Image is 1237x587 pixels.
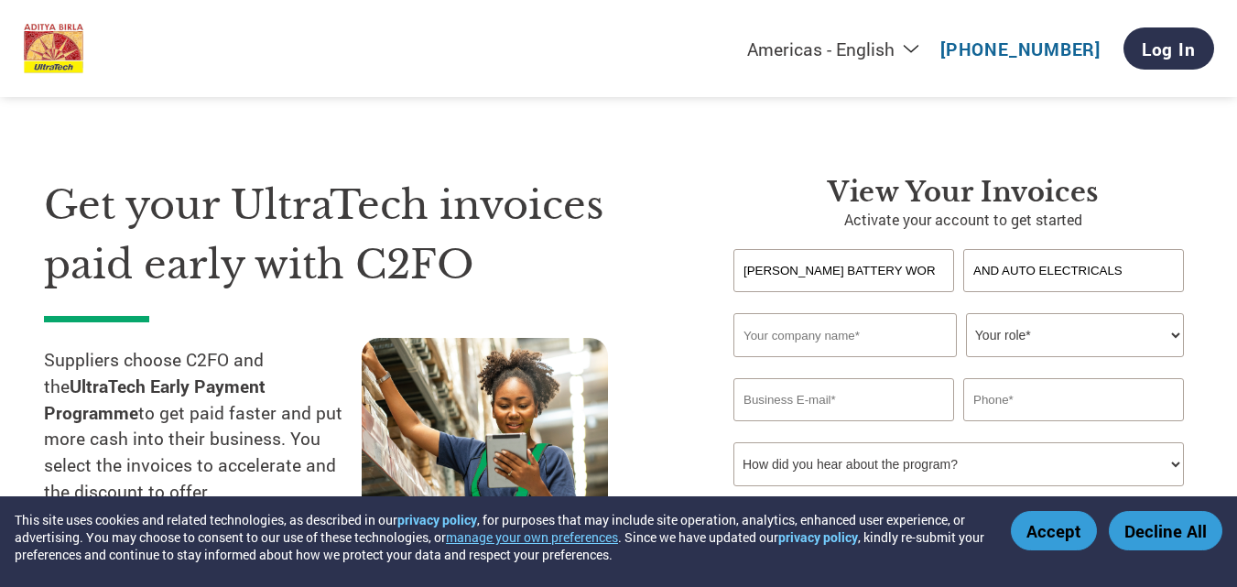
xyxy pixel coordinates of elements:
input: Last Name* [963,249,1184,292]
button: manage your own preferences [446,528,618,546]
input: First Name* [733,249,954,292]
a: Log In [1123,27,1214,70]
select: Title/Role [966,313,1184,357]
button: Accept [1011,511,1097,550]
div: Invalid first name or first name is too long [733,294,954,306]
input: Invalid Email format [733,378,954,421]
div: Inavlid Phone Number [963,423,1184,435]
button: Decline All [1109,511,1222,550]
div: This site uses cookies and related technologies, as described in our , for purposes that may incl... [15,511,984,563]
img: UltraTech [24,24,84,74]
p: Activate your account to get started [733,209,1193,231]
a: privacy policy [778,528,858,546]
input: Phone* [963,378,1184,421]
div: Invalid company name or company name is too long [733,359,1184,371]
p: Suppliers choose C2FO and the to get paid faster and put more cash into their business. You selec... [44,347,362,505]
div: Invalid last name or last name is too long [963,294,1184,306]
div: Inavlid Email Address [733,423,954,435]
h3: View your invoices [733,176,1193,209]
h1: Get your UltraTech invoices paid early with C2FO [44,176,678,294]
a: privacy policy [397,511,477,528]
img: supply chain worker [362,338,608,518]
input: Your company name* [733,313,957,357]
a: [PHONE_NUMBER] [940,38,1101,60]
strong: UltraTech Early Payment Programme [44,375,266,424]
